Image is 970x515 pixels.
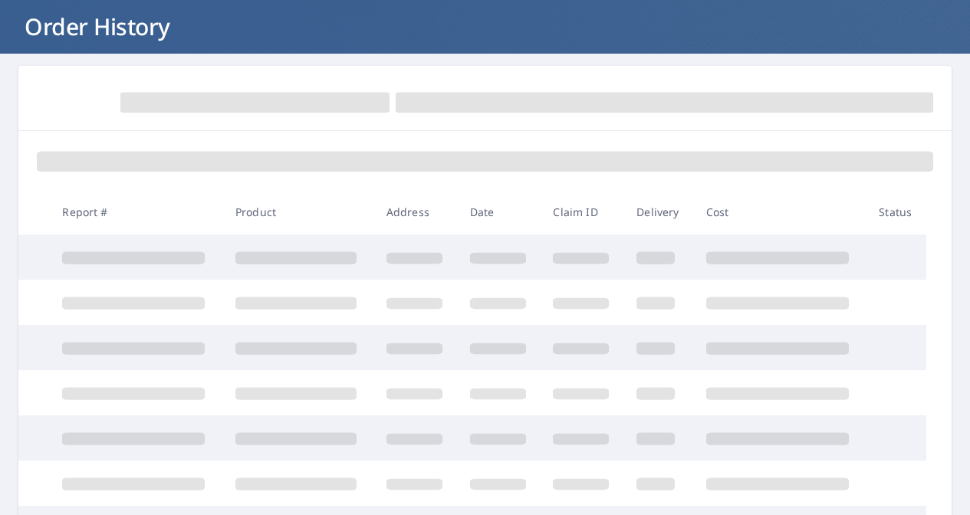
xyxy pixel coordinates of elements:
th: Address [374,189,458,235]
th: Claim ID [541,189,624,235]
th: Report # [50,189,223,235]
th: Product [223,189,374,235]
h1: Order History [18,11,952,42]
th: Cost [694,189,867,235]
th: Date [458,189,541,235]
th: Delivery [624,189,693,235]
th: Status [866,189,926,235]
